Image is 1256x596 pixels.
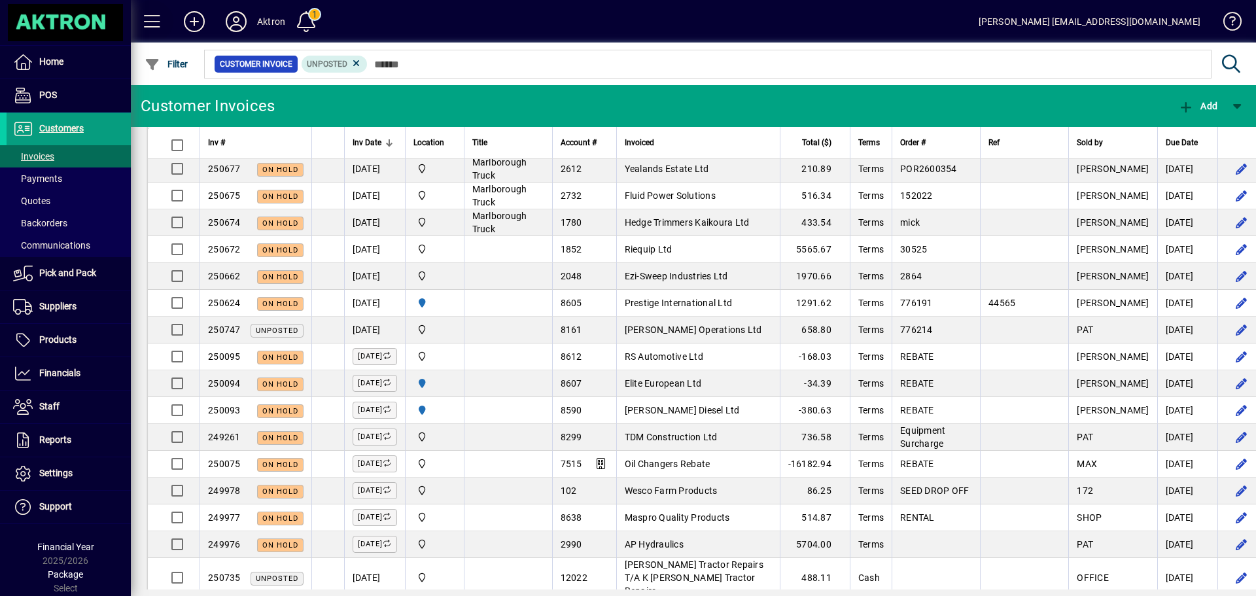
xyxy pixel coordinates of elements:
label: [DATE] [353,402,397,419]
span: Due Date [1166,135,1198,150]
span: Terms [858,485,884,496]
button: Edit [1231,212,1252,233]
span: Financial Year [37,542,94,552]
span: HAMILTON [413,296,456,310]
span: On hold [262,407,298,415]
a: Support [7,491,131,523]
span: [PERSON_NAME] [1077,298,1149,308]
button: Edit [1231,239,1252,260]
a: Pick and Pack [7,257,131,290]
td: 516.34 [780,183,850,209]
td: -380.63 [780,397,850,424]
td: 1970.66 [780,263,850,290]
span: [PERSON_NAME] [1077,164,1149,174]
span: SHOP [1077,512,1102,523]
div: Aktron [257,11,285,32]
td: [DATE] [1157,317,1217,343]
span: Equipment Surcharge [900,425,945,449]
a: Invoices [7,145,131,167]
td: 658.80 [780,317,850,343]
span: 250075 [208,459,241,469]
span: 250674 [208,217,241,228]
td: [DATE] [1157,531,1217,558]
span: Central [413,242,456,256]
span: 250624 [208,298,241,308]
div: Total ($) [788,135,843,150]
span: Financials [39,368,80,378]
span: 776214 [900,324,933,335]
span: Central [413,269,456,283]
span: Central [413,188,456,203]
span: 7515 [561,459,582,469]
td: [DATE] [1157,451,1217,478]
a: Suppliers [7,290,131,323]
span: Add [1178,101,1217,111]
span: [PERSON_NAME] [1077,351,1149,362]
td: [DATE] [1157,156,1217,183]
span: Terms [858,324,884,335]
span: Riequip Ltd [625,244,672,254]
td: [DATE] [1157,209,1217,236]
span: 250747 [208,324,241,335]
span: Central [413,215,456,230]
span: 2864 [900,271,922,281]
button: Edit [1231,427,1252,447]
a: POS [7,79,131,112]
span: Terms [858,378,884,389]
span: 249976 [208,539,241,550]
span: PAT [1077,324,1093,335]
span: 8605 [561,298,582,308]
label: [DATE] [353,455,397,472]
a: Products [7,324,131,357]
a: Staff [7,391,131,423]
td: [DATE] [344,209,405,236]
span: HAMILTON [413,376,456,391]
span: Terms [858,271,884,281]
button: Edit [1231,507,1252,528]
span: Terms [858,190,884,201]
mat-chip: Customer Invoice Status: Unposted [302,56,368,73]
span: [PERSON_NAME] Tractor Repairs T/A K [PERSON_NAME] Tractor Repairs [625,559,763,596]
span: 2048 [561,271,582,281]
span: Cash [858,572,880,583]
span: 250672 [208,244,241,254]
td: [DATE] [344,183,405,209]
span: Marlborough Truck [472,184,527,207]
span: Fluid Power Solutions [625,190,716,201]
div: Sold by [1077,135,1149,150]
span: [PERSON_NAME] Diesel Ltd [625,405,740,415]
div: Account # [561,135,608,150]
span: On hold [262,192,298,201]
span: 8638 [561,512,582,523]
span: On hold [262,300,298,308]
button: Add [1175,94,1221,118]
span: 8161 [561,324,582,335]
span: [PERSON_NAME] [1077,405,1149,415]
span: 250675 [208,190,241,201]
button: Add [173,10,215,33]
td: 736.58 [780,424,850,451]
a: Backorders [7,212,131,234]
span: Communications [13,240,90,251]
span: On hold [262,353,298,362]
span: REBATE [900,378,934,389]
span: Unposted [307,60,347,69]
a: Settings [7,457,131,490]
div: Location [413,135,456,150]
td: [DATE] [1157,424,1217,451]
button: Edit [1231,158,1252,179]
span: 250093 [208,405,241,415]
span: Terms [858,512,884,523]
label: [DATE] [353,536,397,553]
span: POR2600354 [900,164,957,174]
span: SEED DROP OFF [900,485,969,496]
span: Ezi-Sweep Industries Ltd [625,271,728,281]
td: 5704.00 [780,531,850,558]
span: RS Automotive Ltd [625,351,703,362]
td: 210.89 [780,156,850,183]
label: [DATE] [353,429,397,446]
span: Terms [858,405,884,415]
span: Invoices [13,151,54,162]
td: 5565.67 [780,236,850,263]
span: Inv # [208,135,225,150]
